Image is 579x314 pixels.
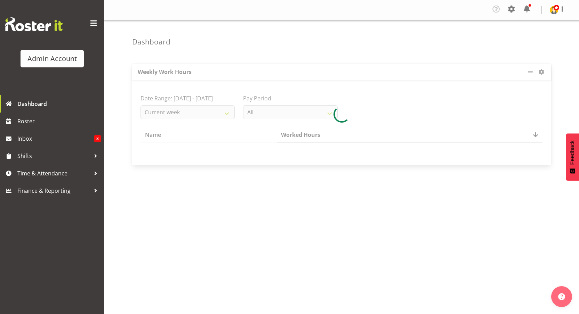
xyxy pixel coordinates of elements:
img: help-xxl-2.png [558,293,565,300]
h4: Dashboard [132,38,170,46]
div: Admin Account [27,53,77,64]
span: Feedback [569,140,576,165]
span: Dashboard [17,99,101,109]
span: Time & Attendance [17,168,90,179]
img: Rosterit website logo [5,17,63,31]
span: Finance & Reporting [17,185,90,196]
span: 8 [94,135,101,142]
img: admin-rosteritf9cbda91fdf824d97c9d6345b1f660ea.png [550,6,558,14]
span: Inbox [17,133,94,144]
button: Feedback - Show survey [566,133,579,181]
span: Shifts [17,151,90,161]
span: Roster [17,116,101,126]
